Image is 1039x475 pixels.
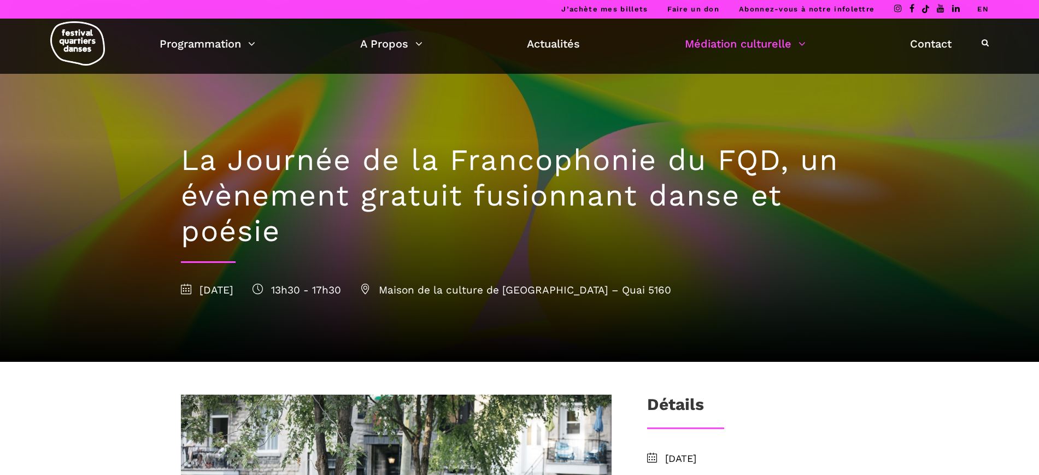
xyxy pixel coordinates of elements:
a: Programmation [160,34,255,53]
span: 13h30 - 17h30 [253,284,341,296]
a: Actualités [527,34,580,53]
h3: Détails [647,395,704,422]
span: [DATE] [181,284,233,296]
span: Maison de la culture de [GEOGRAPHIC_DATA] – Quai 5160 [360,284,671,296]
a: A Propos [360,34,422,53]
img: logo-fqd-med [50,21,105,66]
a: EN [977,5,989,13]
a: J’achète mes billets [561,5,648,13]
a: Abonnez-vous à notre infolettre [739,5,874,13]
h1: La Journée de la Francophonie du FQD, un évènement gratuit fusionnant danse et poésie [181,143,859,249]
a: Faire un don [667,5,719,13]
a: Médiation culturelle [685,34,806,53]
a: Contact [910,34,952,53]
span: [DATE] [665,451,859,467]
